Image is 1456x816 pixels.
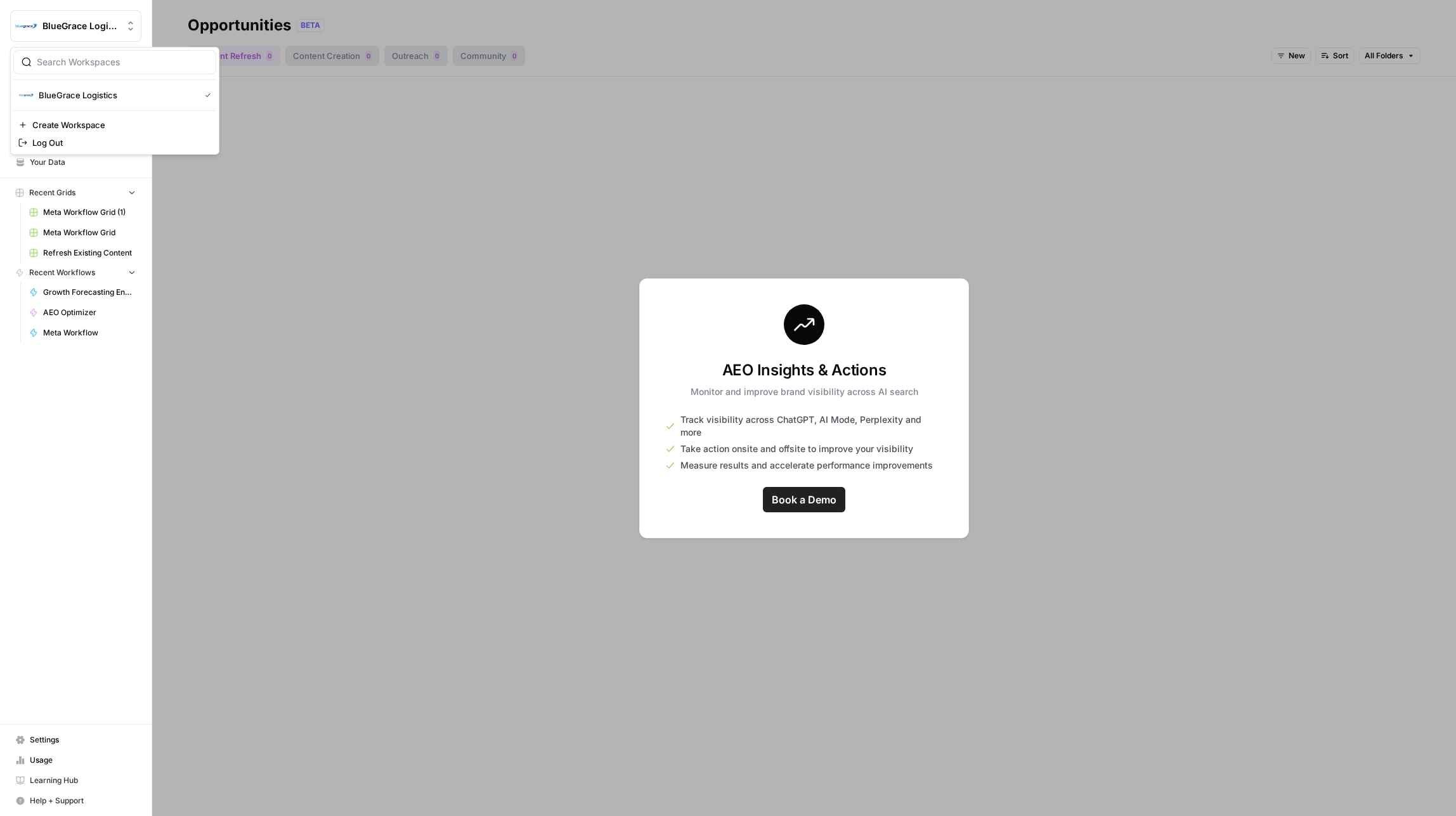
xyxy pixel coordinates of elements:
[10,263,141,282] button: Recent Workflows
[23,202,141,223] a: Meta Workflow Grid (1)
[32,119,206,131] span: Create Workspace
[680,413,943,439] span: Track visibility across ChatGPT, AI Mode, Perplexity and more
[29,187,75,198] span: Recent Grids
[23,223,141,243] a: Meta Workflow Grid
[10,10,141,42] button: Workspace: BlueGrace Logistics
[691,360,918,380] h3: AEO Insights & Actions
[23,282,141,302] a: Growth Forecasting Engine
[23,323,141,343] a: Meta Workflow
[10,47,219,155] div: Workspace: BlueGrace Logistics
[30,734,136,746] span: Settings
[772,492,836,507] span: Book a Demo
[680,459,933,472] span: Measure results and accelerate performance improvements
[43,207,136,218] span: Meta Workflow Grid (1)
[30,775,136,786] span: Learning Hub
[13,134,216,152] a: Log Out
[43,227,136,238] span: Meta Workflow Grid
[13,116,216,134] a: Create Workspace
[43,327,136,339] span: Meta Workflow
[37,56,208,68] input: Search Workspaces
[23,243,141,263] a: Refresh Existing Content
[691,385,918,398] p: Monitor and improve brand visibility across AI search
[10,750,141,770] a: Usage
[29,267,95,278] span: Recent Workflows
[43,307,136,318] span: AEO Optimizer
[680,443,913,455] span: Take action onsite and offsite to improve your visibility
[30,795,136,806] span: Help + Support
[10,770,141,791] a: Learning Hub
[23,302,141,323] a: AEO Optimizer
[43,287,136,298] span: Growth Forecasting Engine
[10,791,141,811] button: Help + Support
[18,87,34,103] img: BlueGrace Logistics Logo
[42,20,119,32] span: BlueGrace Logistics
[10,730,141,750] a: Settings
[10,183,141,202] button: Recent Grids
[15,15,37,37] img: BlueGrace Logistics Logo
[32,136,206,149] span: Log Out
[30,157,136,168] span: Your Data
[43,247,136,259] span: Refresh Existing Content
[39,89,195,101] span: BlueGrace Logistics
[30,754,136,766] span: Usage
[10,152,141,172] a: Your Data
[763,487,845,512] a: Book a Demo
